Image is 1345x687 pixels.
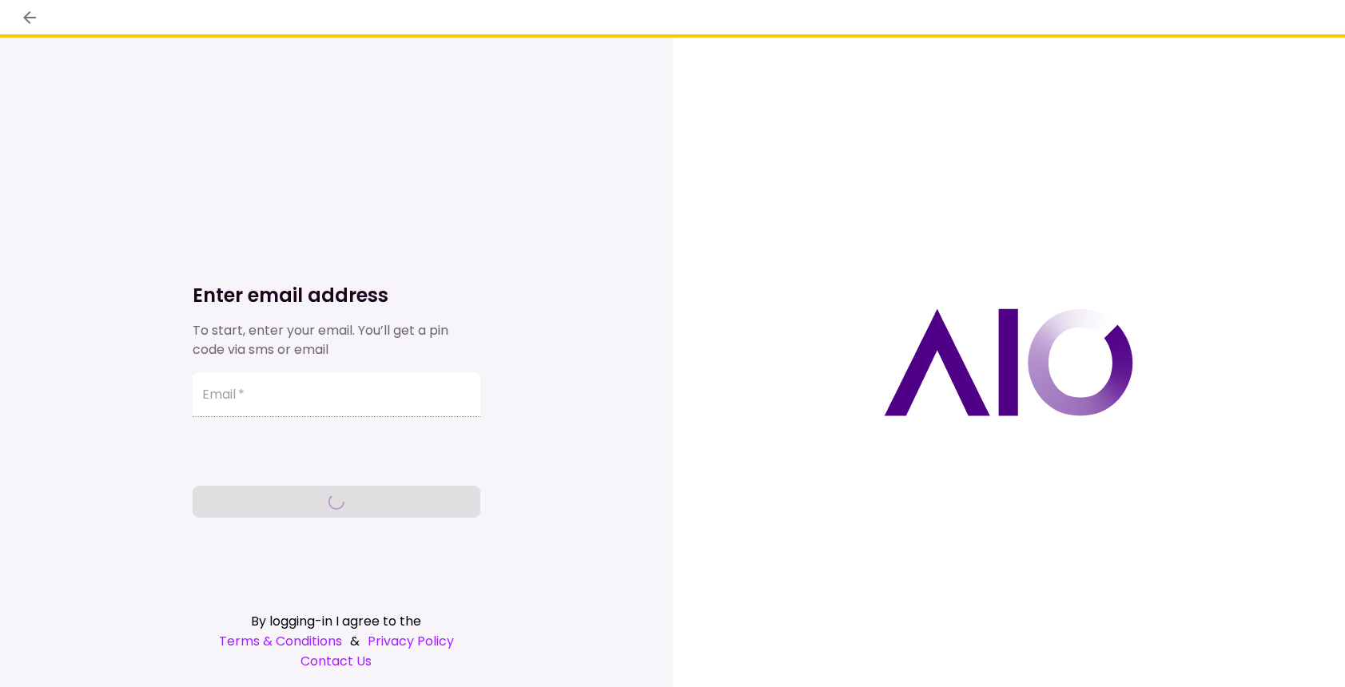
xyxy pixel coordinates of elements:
img: AIO logo [884,308,1133,416]
button: back [16,4,43,31]
div: To start, enter your email. You’ll get a pin code via sms or email [193,321,480,359]
a: Terms & Conditions [219,631,342,651]
a: Contact Us [193,651,480,671]
div: & [193,631,480,651]
h1: Enter email address [193,283,480,308]
a: Privacy Policy [368,631,454,651]
div: By logging-in I agree to the [193,611,480,631]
